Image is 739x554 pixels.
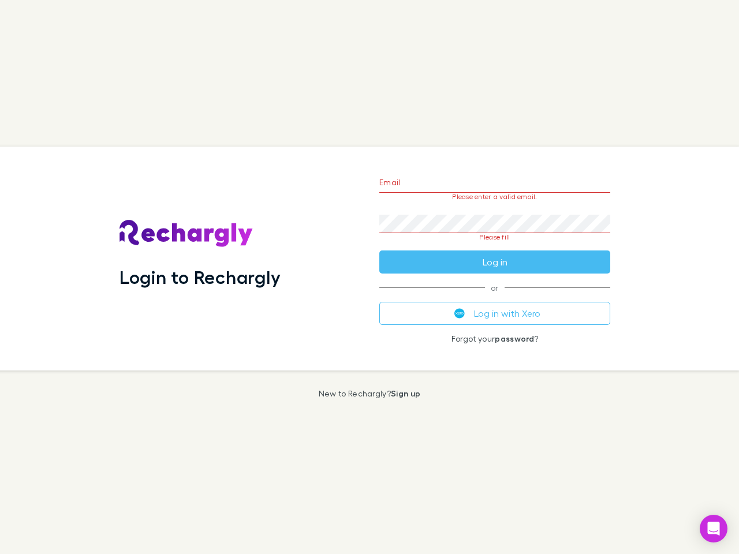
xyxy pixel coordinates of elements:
p: Please enter a valid email. [379,193,610,201]
h1: Login to Rechargly [120,266,281,288]
p: Forgot your ? [379,334,610,343]
a: Sign up [391,388,420,398]
a: password [495,334,534,343]
button: Log in with Xero [379,302,610,325]
img: Xero's logo [454,308,465,319]
img: Rechargly's Logo [120,220,253,248]
div: Open Intercom Messenger [700,515,727,542]
p: New to Rechargly? [319,389,421,398]
button: Log in [379,250,610,274]
p: Please fill [379,233,610,241]
span: or [379,287,610,288]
